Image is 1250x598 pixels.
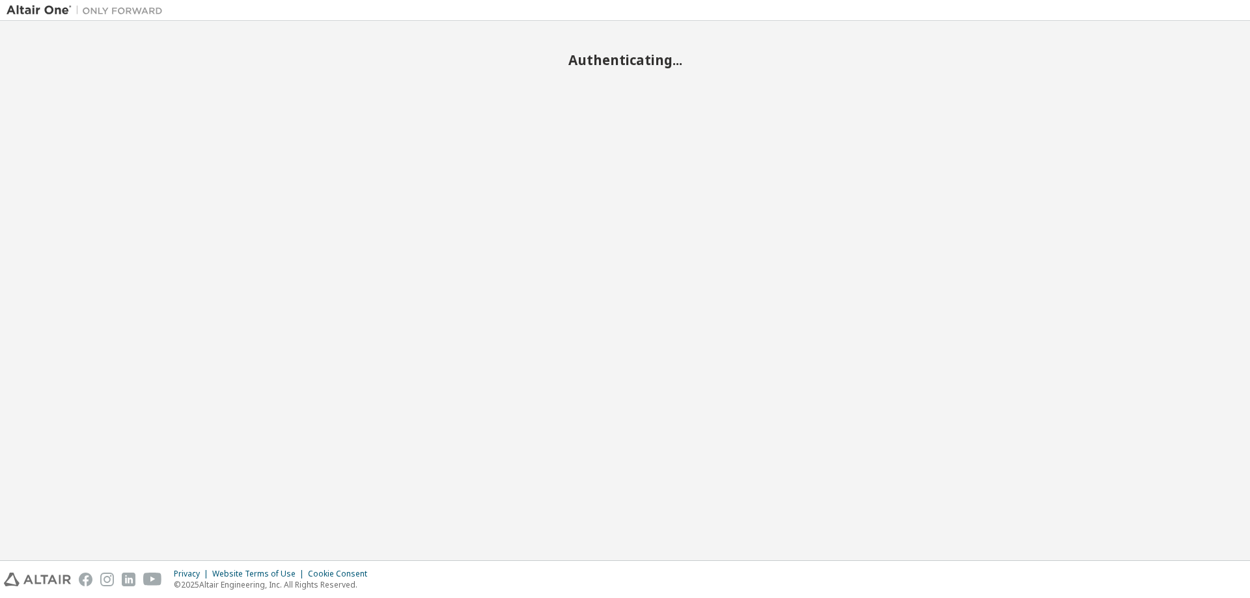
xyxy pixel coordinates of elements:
img: Altair One [7,4,169,17]
h2: Authenticating... [7,51,1243,68]
img: altair_logo.svg [4,573,71,586]
div: Cookie Consent [308,569,375,579]
div: Privacy [174,569,212,579]
div: Website Terms of Use [212,569,308,579]
img: youtube.svg [143,573,162,586]
img: linkedin.svg [122,573,135,586]
img: instagram.svg [100,573,114,586]
p: © 2025 Altair Engineering, Inc. All Rights Reserved. [174,579,375,590]
img: facebook.svg [79,573,92,586]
